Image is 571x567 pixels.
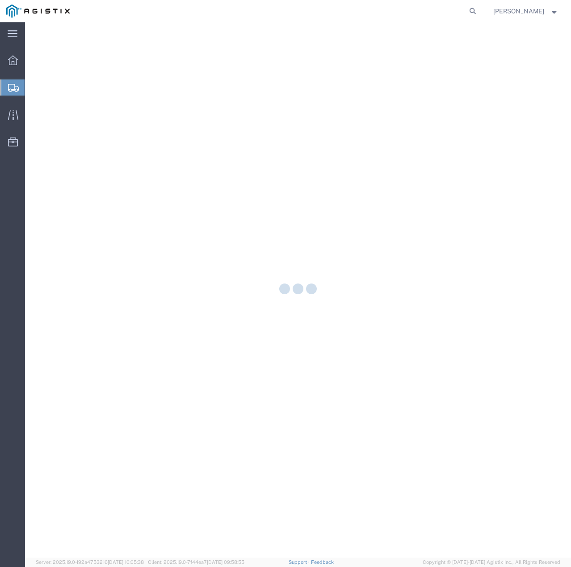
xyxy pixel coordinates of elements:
[311,559,334,565] a: Feedback
[207,559,244,565] span: [DATE] 09:58:55
[36,559,144,565] span: Server: 2025.19.0-192a4753216
[493,6,559,17] button: [PERSON_NAME]
[108,559,144,565] span: [DATE] 10:05:38
[148,559,244,565] span: Client: 2025.19.0-7f44ea7
[423,559,560,566] span: Copyright © [DATE]-[DATE] Agistix Inc., All Rights Reserved
[493,6,544,16] span: Eric Timmerman
[289,559,311,565] a: Support
[6,4,70,18] img: logo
